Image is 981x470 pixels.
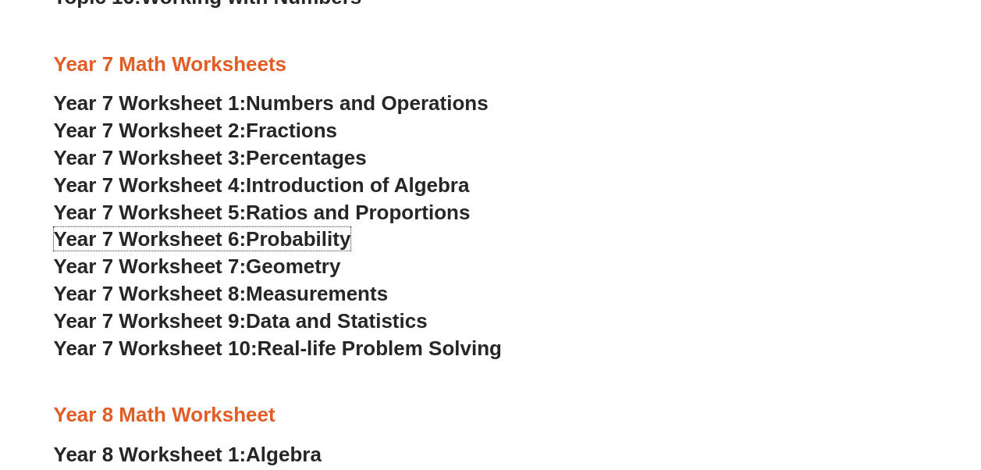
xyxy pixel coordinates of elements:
iframe: Chat Widget [721,294,981,470]
a: Year 8 Worksheet 1:Algebra [54,443,322,466]
span: Algebra [246,443,322,466]
a: Year 7 Worksheet 5:Ratios and Proportions [54,201,471,224]
span: Year 7 Worksheet 6: [54,227,247,251]
a: Year 7 Worksheet 9:Data and Statistics [54,309,428,333]
span: Year 8 Worksheet 1: [54,443,247,466]
span: Geometry [246,255,340,278]
span: Numbers and Operations [246,91,488,115]
span: Introduction of Algebra [246,173,469,197]
h3: Year 8 Math Worksheet [54,402,928,429]
a: Year 7 Worksheet 7:Geometry [54,255,341,278]
span: Year 7 Worksheet 3: [54,146,247,169]
span: Data and Statistics [246,309,428,333]
span: Ratios and Proportions [246,201,470,224]
span: Year 7 Worksheet 8: [54,282,247,305]
span: Year 7 Worksheet 9: [54,309,247,333]
a: Year 7 Worksheet 6:Probability [54,227,351,251]
span: Probability [246,227,350,251]
span: Year 7 Worksheet 2: [54,119,247,142]
span: Measurements [246,282,388,305]
span: Fractions [246,119,337,142]
span: Percentages [246,146,367,169]
h3: Year 7 Math Worksheets [54,52,928,78]
a: Year 7 Worksheet 1:Numbers and Operations [54,91,489,115]
span: Year 7 Worksheet 5: [54,201,247,224]
span: Year 7 Worksheet 4: [54,173,247,197]
span: Year 7 Worksheet 1: [54,91,247,115]
span: Year 7 Worksheet 10: [54,336,258,360]
a: Year 7 Worksheet 10:Real-life Problem Solving [54,336,502,360]
span: Real-life Problem Solving [257,336,501,360]
a: Year 7 Worksheet 2:Fractions [54,119,337,142]
a: Year 7 Worksheet 4:Introduction of Algebra [54,173,470,197]
a: Year 7 Worksheet 8:Measurements [54,282,388,305]
a: Year 7 Worksheet 3:Percentages [54,146,367,169]
span: Year 7 Worksheet 7: [54,255,247,278]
